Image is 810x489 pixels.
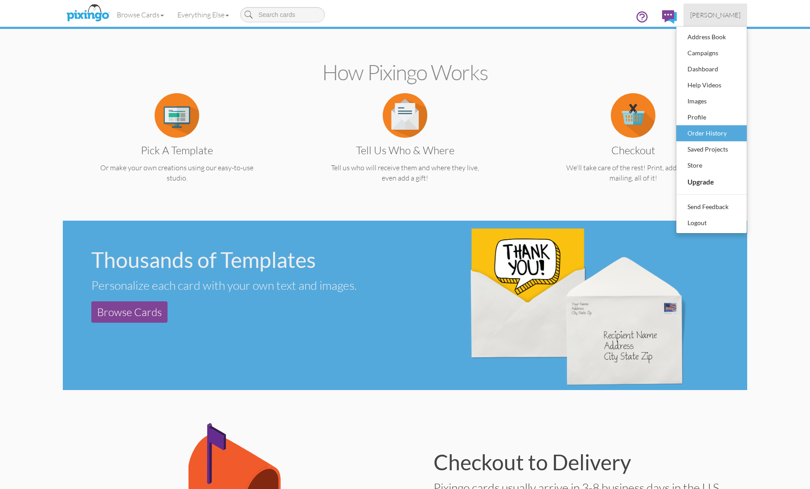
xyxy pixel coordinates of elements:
[676,173,747,190] a: Upgrade
[676,215,747,231] a: Logout
[676,45,747,61] a: Campaigns
[685,216,738,230] div: Logout
[662,10,677,24] img: comments.svg
[685,111,738,124] div: Profile
[78,61,732,84] h2: How Pixingo works
[685,143,738,156] div: Saved Projects
[155,93,199,138] img: item.alt
[611,93,655,138] img: item.alt
[676,109,747,125] a: Profile
[64,2,111,25] img: pixingo logo
[308,110,502,183] a: Tell us Who & Where Tell us who will receive them and where they live, even add a gift!
[80,110,274,183] a: Pick a Template Or make your own creations using our easy-to-use studio.
[685,46,738,60] div: Campaigns
[80,163,274,183] p: Or make your own creations using our easy-to-use studio.
[685,78,738,92] div: Help Videos
[536,110,730,183] a: Checkout We'll take care of the rest! Print, addressing, mailing, all of it!
[308,163,502,183] p: Tell us who will receive them and where they live, even add a gift!
[434,452,740,473] div: Checkout to Delivery
[110,4,171,26] a: Browse Cards
[240,7,325,22] input: Search cards
[91,249,398,271] div: Thousands of Templates
[683,4,747,26] a: [PERSON_NAME]
[685,200,738,214] div: Send Feedback
[91,301,168,323] a: Browse Cards
[690,11,740,19] span: [PERSON_NAME]
[543,144,723,156] h3: Checkout
[171,4,236,26] a: Everything Else
[676,199,747,215] a: Send Feedback
[462,221,692,390] img: 1a27003b-c1aa-45d3-b9d3-de47e11577a7.png
[676,93,747,109] a: Images
[685,159,738,172] div: Store
[676,141,747,157] a: Saved Projects
[685,175,738,189] div: Upgrade
[676,157,747,173] a: Store
[315,144,495,156] h3: Tell us Who & Where
[676,125,747,141] a: Order History
[536,163,730,183] p: We'll take care of the rest! Print, addressing, mailing, all of it!
[87,144,267,156] h3: Pick a Template
[383,93,427,138] img: item.alt
[91,278,398,292] div: Personalize each card with your own text and images.
[676,29,747,45] a: Address Book
[685,127,738,140] div: Order History
[685,62,738,76] div: Dashboard
[676,61,747,77] a: Dashboard
[676,77,747,93] a: Help Videos
[685,95,738,108] div: Images
[685,30,738,44] div: Address Book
